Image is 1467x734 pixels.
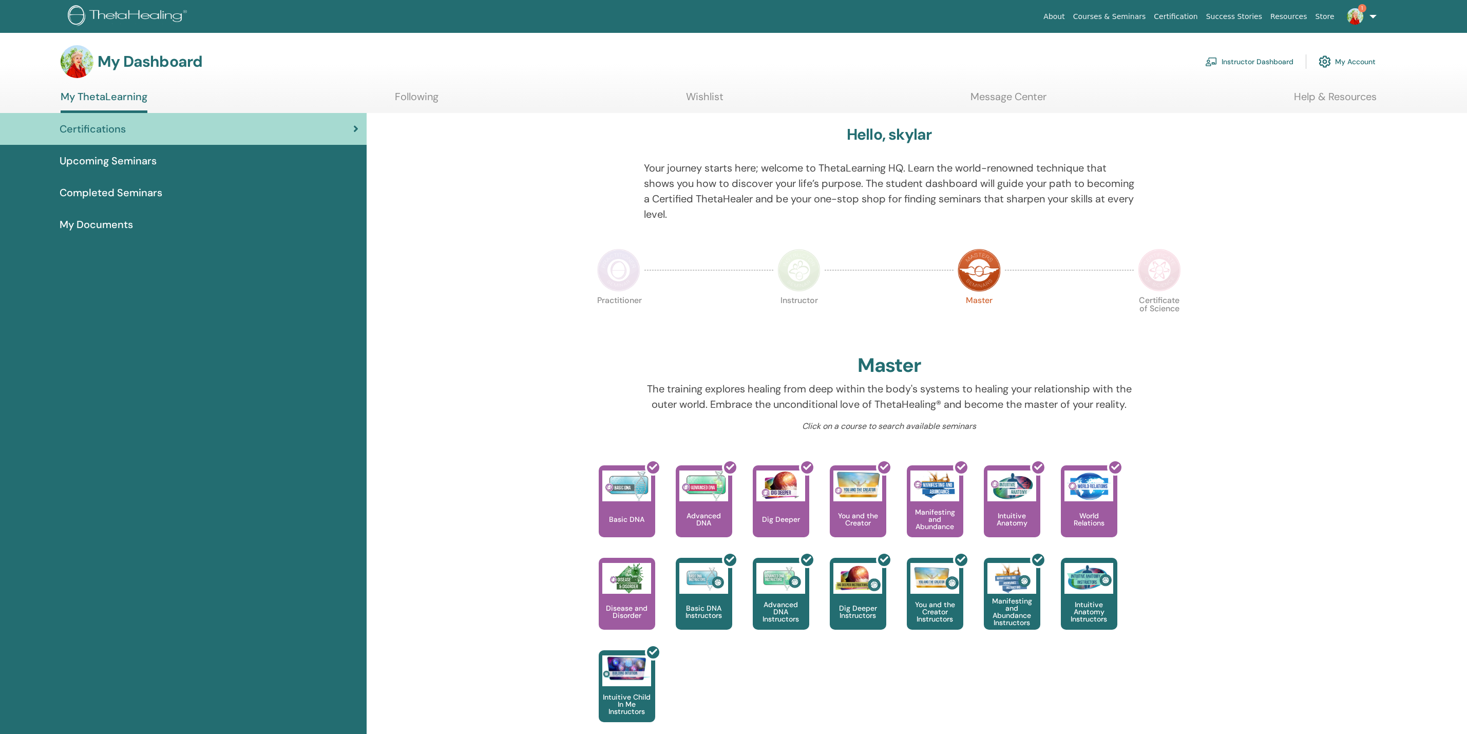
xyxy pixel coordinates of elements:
[60,217,133,232] span: My Documents
[756,563,805,594] img: Advanced DNA Instructors
[1202,7,1266,26] a: Success Stories
[758,516,804,523] p: Dig Deeper
[907,465,963,558] a: Manifesting and Abundance Manifesting and Abundance
[61,45,93,78] img: default.jpg
[1064,470,1113,501] img: World Relations
[984,465,1040,558] a: Intuitive Anatomy Intuitive Anatomy
[833,470,882,499] img: You and the Creator
[987,563,1036,594] img: Manifesting and Abundance Instructors
[1319,50,1376,73] a: My Account
[676,465,732,558] a: Advanced DNA Advanced DNA
[830,605,886,619] p: Dig Deeper Instructors
[907,509,963,530] p: Manifesting and Abundance
[1061,558,1117,650] a: Intuitive Anatomy Instructors Intuitive Anatomy Instructors
[907,558,963,650] a: You and the Creator Instructors You and the Creator Instructors
[1039,7,1069,26] a: About
[1138,296,1181,340] p: Certificate of Science
[847,125,932,144] h3: Hello, skylar
[597,249,640,292] img: Practitioner
[1064,563,1113,594] img: Intuitive Anatomy Instructors
[602,655,651,681] img: Intuitive Child In Me Instructors
[395,90,439,110] a: Following
[1205,57,1217,66] img: chalkboard-teacher.svg
[984,512,1040,526] p: Intuitive Anatomy
[907,601,963,623] p: You and the Creator Instructors
[1150,7,1202,26] a: Certification
[1138,249,1181,292] img: Certificate of Science
[1061,512,1117,526] p: World Relations
[60,121,126,137] span: Certifications
[644,420,1134,432] p: Click on a course to search available seminars
[676,605,732,619] p: Basic DNA Instructors
[599,558,655,650] a: Disease and Disorder Disease and Disorder
[984,558,1040,650] a: Manifesting and Abundance Instructors Manifesting and Abundance Instructors
[597,296,640,340] p: Practitioner
[1319,53,1331,70] img: cog.svg
[1294,90,1377,110] a: Help & Resources
[644,381,1134,412] p: The training explores healing from deep within the body's systems to healing your relationship wi...
[833,563,882,594] img: Dig Deeper Instructors
[984,597,1040,626] p: Manifesting and Abundance Instructors
[753,558,809,650] a: Advanced DNA Instructors Advanced DNA Instructors
[599,605,655,619] p: Disease and Disorder
[1347,8,1363,25] img: default.jpg
[676,558,732,650] a: Basic DNA Instructors Basic DNA Instructors
[756,470,805,501] img: Dig Deeper
[1311,7,1339,26] a: Store
[602,470,651,501] img: Basic DNA
[858,354,921,378] h2: Master
[599,465,655,558] a: Basic DNA Basic DNA
[910,563,959,594] img: You and the Creator Instructors
[958,296,1001,340] p: Master
[1266,7,1311,26] a: Resources
[958,249,1001,292] img: Master
[1069,7,1150,26] a: Courses & Seminars
[679,470,728,501] img: Advanced DNA
[644,160,1134,222] p: Your journey starts here; welcome to ThetaLearning HQ. Learn the world-renowned technique that sh...
[61,90,147,113] a: My ThetaLearning
[1358,4,1366,12] span: 1
[60,153,157,168] span: Upcoming Seminars
[60,185,162,200] span: Completed Seminars
[1061,601,1117,623] p: Intuitive Anatomy Instructors
[679,563,728,594] img: Basic DNA Instructors
[910,470,959,501] img: Manifesting and Abundance
[676,512,732,526] p: Advanced DNA
[68,5,190,28] img: logo.png
[777,249,821,292] img: Instructor
[830,558,886,650] a: Dig Deeper Instructors Dig Deeper Instructors
[602,563,651,594] img: Disease and Disorder
[830,512,886,526] p: You and the Creator
[777,296,821,340] p: Instructor
[599,693,655,715] p: Intuitive Child In Me Instructors
[830,465,886,558] a: You and the Creator You and the Creator
[987,470,1036,501] img: Intuitive Anatomy
[686,90,723,110] a: Wishlist
[98,52,202,71] h3: My Dashboard
[970,90,1046,110] a: Message Center
[753,465,809,558] a: Dig Deeper Dig Deeper
[1205,50,1293,73] a: Instructor Dashboard
[1061,465,1117,558] a: World Relations World Relations
[753,601,809,623] p: Advanced DNA Instructors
